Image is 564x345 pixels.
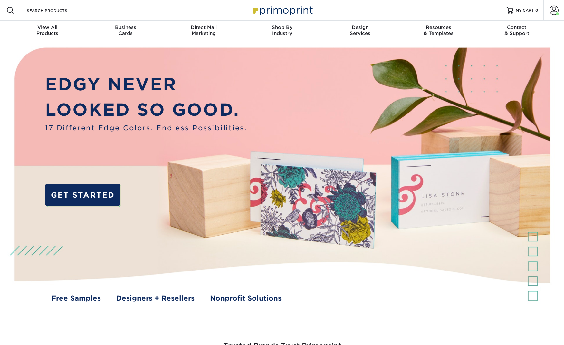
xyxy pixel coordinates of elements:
[45,184,120,206] a: GET STARTED
[399,25,478,36] div: & Templates
[8,25,87,36] div: Products
[478,21,556,41] a: Contact& Support
[165,25,243,30] span: Direct Mail
[86,25,165,36] div: Cards
[210,293,282,303] a: Nonprofit Solutions
[52,293,101,303] a: Free Samples
[86,21,165,41] a: BusinessCards
[26,6,89,14] input: SEARCH PRODUCTS.....
[321,25,399,36] div: Services
[116,293,195,303] a: Designers + Resellers
[399,25,478,30] span: Resources
[535,8,538,13] span: 0
[516,8,534,13] span: MY CART
[478,25,556,30] span: Contact
[250,3,314,17] img: Primoprint
[8,25,87,30] span: View All
[243,25,321,30] span: Shop By
[321,25,399,30] span: Design
[45,72,247,97] p: EDGY NEVER
[321,21,399,41] a: DesignServices
[399,21,478,41] a: Resources& Templates
[478,25,556,36] div: & Support
[45,97,247,123] p: LOOKED SO GOOD.
[243,25,321,36] div: Industry
[165,21,243,41] a: Direct MailMarketing
[165,25,243,36] div: Marketing
[45,123,247,133] span: 17 Different Edge Colors. Endless Possibilities.
[86,25,165,30] span: Business
[243,21,321,41] a: Shop ByIndustry
[8,21,87,41] a: View AllProducts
